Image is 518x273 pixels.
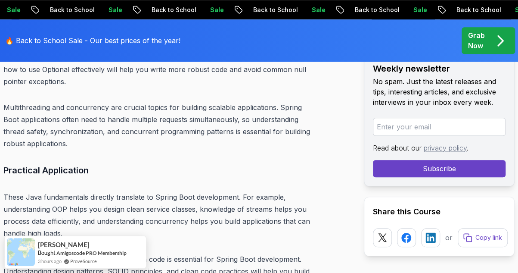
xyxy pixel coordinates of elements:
p: 🔥 Back to School Sale - Our best prices of the year! [5,35,180,46]
p: Grab Now [468,30,485,51]
p: Back to School [242,6,301,14]
p: Read about our . [373,143,506,153]
button: Copy link [458,228,508,247]
span: [PERSON_NAME] [38,241,90,248]
p: Sale [98,6,125,14]
p: or [445,232,453,243]
p: No spam. Just the latest releases and tips, interesting articles, and exclusive interviews in you... [373,76,506,107]
h3: Practical Application [3,163,310,177]
p: Back to School [446,6,504,14]
p: Sale [199,6,227,14]
span: Bought [38,249,56,256]
p: These Java fundamentals directly translate to Spring Boot development. For example, understanding... [3,191,310,239]
a: privacy policy [424,144,467,152]
p: Back to School [344,6,403,14]
a: Amigoscode PRO Membership [56,249,127,257]
p: Back to School [39,6,98,14]
input: Enter your email [373,118,506,136]
button: Subscribe [373,160,506,177]
h2: Share this Course [373,206,506,218]
p: The Optional class helps you handle null values more safely and expressively. Understanding how t... [3,51,310,88]
img: provesource social proof notification image [7,238,35,266]
p: Copy link [475,233,502,242]
p: Sale [301,6,329,14]
p: Sale [403,6,430,14]
p: Multithreading and concurrency are crucial topics for building scalable applications. Spring Boot... [3,101,310,150]
span: 3 hours ago [38,257,62,265]
p: Back to School [141,6,199,14]
a: ProveSource [70,257,97,265]
h2: Weekly newsletter [373,63,506,75]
